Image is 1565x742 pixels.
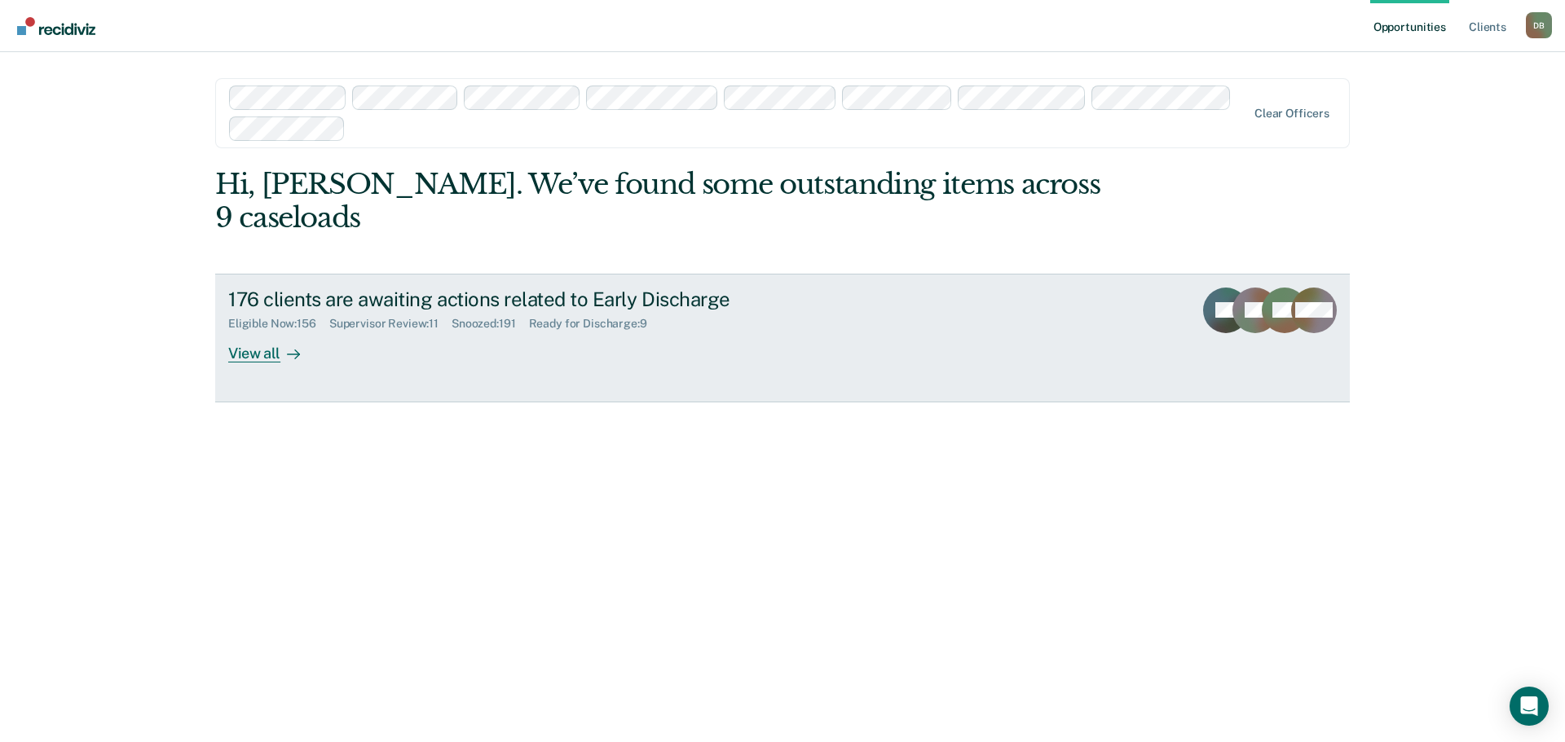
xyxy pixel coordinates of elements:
a: 176 clients are awaiting actions related to Early DischargeEligible Now:156Supervisor Review:11Sn... [215,274,1350,402]
div: Supervisor Review : 11 [329,317,452,331]
div: Open Intercom Messenger [1510,687,1549,726]
div: Hi, [PERSON_NAME]. We’ve found some outstanding items across 9 caseloads [215,168,1123,235]
div: D B [1526,12,1552,38]
div: Eligible Now : 156 [228,317,329,331]
button: Profile dropdown button [1526,12,1552,38]
div: Ready for Discharge : 9 [529,317,660,331]
div: Snoozed : 191 [452,317,529,331]
img: Recidiviz [17,17,95,35]
div: View all [228,331,320,362]
div: Clear officers [1254,107,1329,121]
div: 176 clients are awaiting actions related to Early Discharge [228,288,800,311]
